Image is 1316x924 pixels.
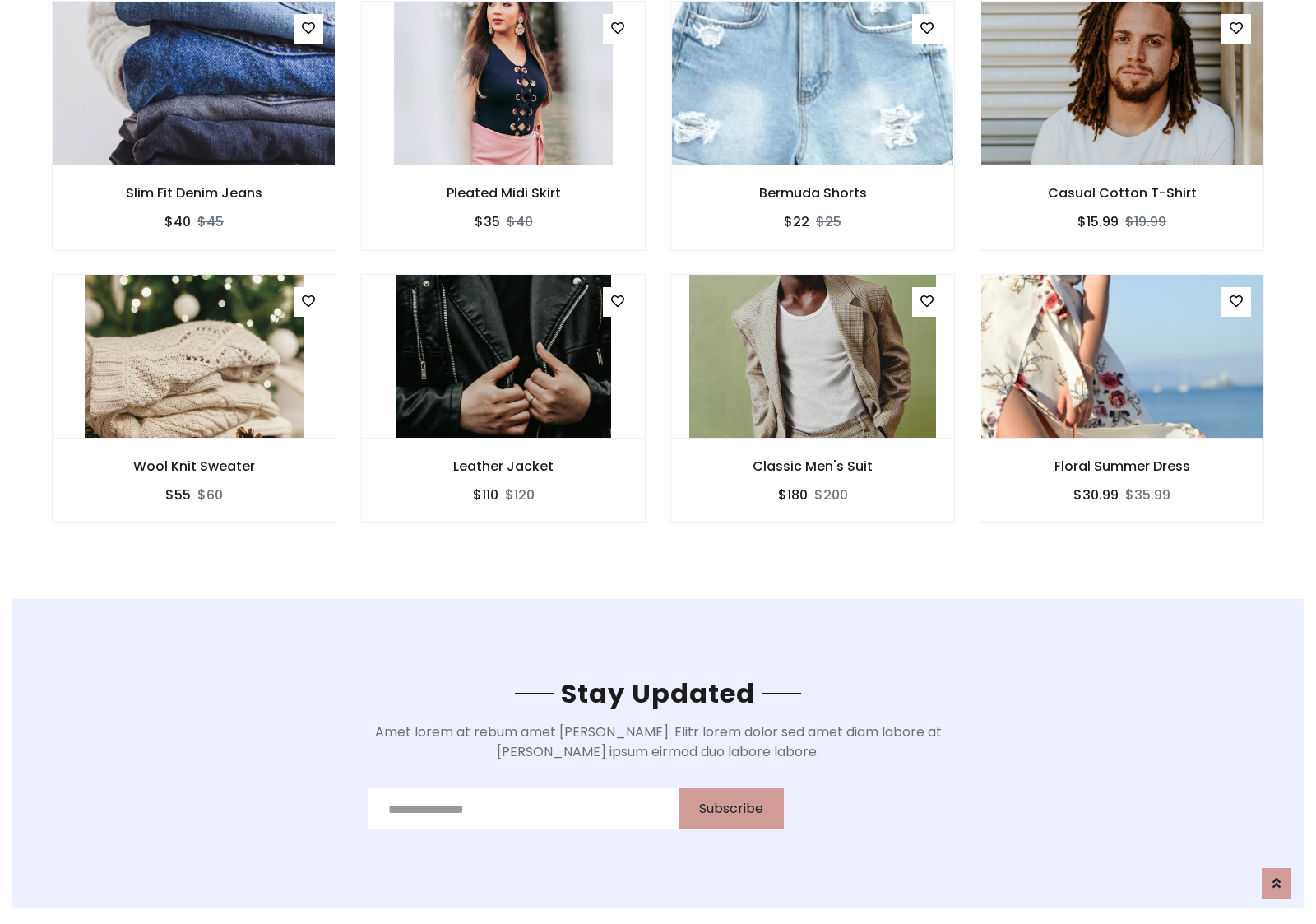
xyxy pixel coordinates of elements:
[1125,485,1170,504] del: $35.99
[554,675,762,712] span: Stay Updated
[980,458,1263,474] h6: Floral Summer Dress
[1125,212,1166,231] del: $19.99
[362,458,645,474] h6: Leather Jacket
[368,722,949,762] p: Amet lorem at rebum amet [PERSON_NAME]. Elitr lorem dolor sed amet diam labore at [PERSON_NAME] i...
[53,458,336,474] h6: Wool Knit Sweater
[475,214,500,230] h6: $35
[784,214,809,230] h6: $22
[671,185,954,201] h6: Bermuda Shorts
[197,212,224,231] del: $45
[473,487,498,503] h6: $110
[980,185,1263,201] h6: Casual Cotton T-Shirt
[507,212,533,231] del: $40
[505,485,535,504] del: $120
[197,485,223,504] del: $60
[165,487,191,503] h6: $55
[1077,214,1119,230] h6: $15.99
[164,214,191,230] h6: $40
[1073,487,1119,503] h6: $30.99
[814,485,848,504] del: $200
[679,788,784,829] button: Subscribe
[816,212,841,231] del: $25
[671,458,954,474] h6: Classic Men's Suit
[778,487,808,503] h6: $180
[362,185,645,201] h6: Pleated Midi Skirt
[53,185,336,201] h6: Slim Fit Denim Jeans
